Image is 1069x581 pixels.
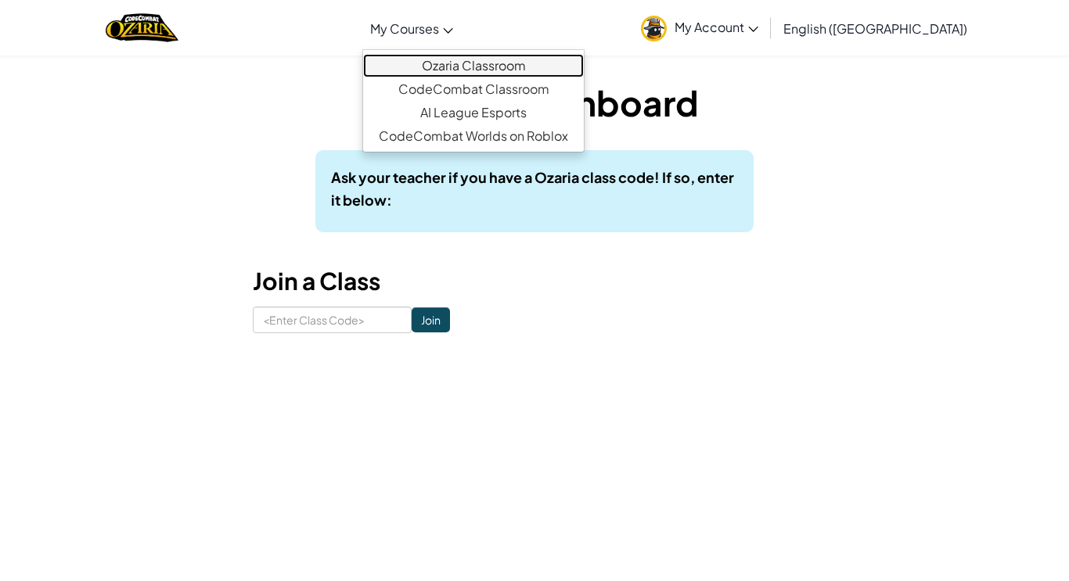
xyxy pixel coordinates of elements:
a: AI League Esports [363,101,584,124]
h1: Student Dashboard [253,78,816,127]
span: My Account [675,19,758,35]
a: Ozaria by CodeCombat logo [106,12,178,44]
span: English ([GEOGRAPHIC_DATA]) [783,20,967,37]
a: Ozaria Classroom [363,54,584,77]
b: Ask your teacher if you have a Ozaria class code! If so, enter it below: [331,168,734,209]
span: My Courses [370,20,439,37]
h3: Join a Class [253,264,816,299]
img: avatar [641,16,667,41]
a: CodeCombat Classroom [363,77,584,101]
a: My Courses [362,7,461,49]
a: CodeCombat Worlds on Roblox [363,124,584,148]
input: <Enter Class Code> [253,307,412,333]
a: English ([GEOGRAPHIC_DATA]) [776,7,975,49]
input: Join [412,307,450,332]
img: Home [106,12,178,44]
a: My Account [633,3,766,52]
